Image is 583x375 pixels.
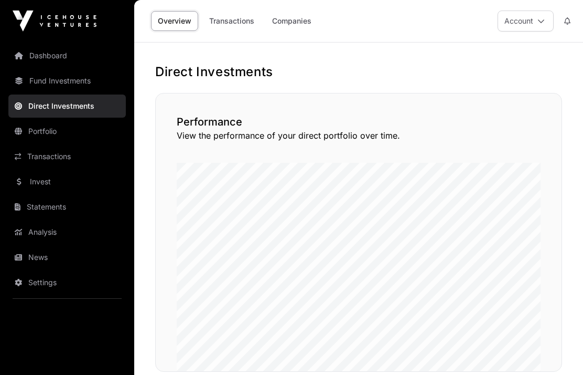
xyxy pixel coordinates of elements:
[8,221,126,244] a: Analysis
[202,11,261,31] a: Transactions
[13,11,96,32] img: Icehouse Ventures Logo
[8,170,126,193] a: Invest
[498,11,554,32] button: Account
[8,95,126,118] a: Direct Investments
[265,11,318,31] a: Companies
[177,114,541,129] h2: Performance
[8,69,126,92] a: Fund Investments
[177,129,541,142] p: View the performance of your direct portfolio over time.
[8,246,126,269] a: News
[8,271,126,294] a: Settings
[8,145,126,168] a: Transactions
[8,120,126,143] a: Portfolio
[531,325,583,375] iframe: Chat Widget
[155,64,562,80] h1: Direct Investments
[151,11,198,31] a: Overview
[8,44,126,67] a: Dashboard
[8,195,126,218] a: Statements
